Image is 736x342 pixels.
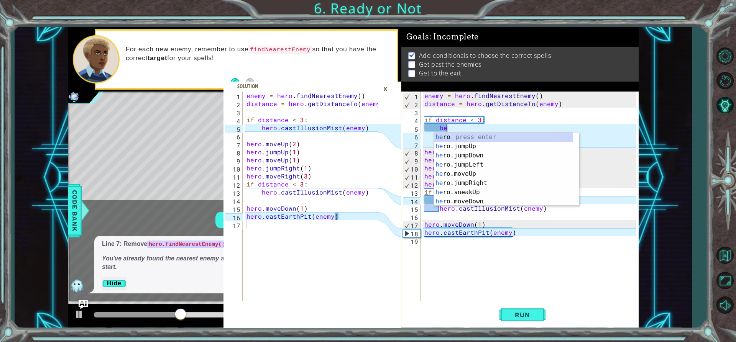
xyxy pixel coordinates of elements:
[419,60,481,69] p: Get past the enemies
[403,117,421,125] div: 4
[403,197,421,205] div: 14
[225,141,243,149] div: 7
[225,101,243,109] div: 2
[403,157,421,165] div: 9
[225,181,243,189] div: 12
[223,216,281,224] p: Coding hint, please.
[403,173,421,181] div: 11
[225,93,243,101] div: 1
[403,101,421,109] div: 2
[507,311,537,319] span: Run
[225,205,243,213] div: 15
[403,221,421,229] div: 17
[714,243,736,268] a: Back to Map
[714,270,736,292] button: Maximize Browser
[225,189,243,197] div: 13
[403,237,421,245] div: 19
[79,300,88,309] button: Ask AI
[69,278,85,293] img: AI
[403,133,421,141] div: 6
[102,240,306,249] p: Line 7: Remove inside the block.
[714,244,736,267] button: Back to Map
[148,54,168,62] strong: target
[225,221,243,229] div: 17
[225,133,243,141] div: 6
[233,82,262,90] div: Solution
[225,125,243,133] div: 5
[403,125,421,133] div: 5
[499,303,545,327] button: Shift+Enter: Run current code.
[225,197,243,205] div: 14
[225,157,243,165] div: 9
[102,277,127,290] button: Hide
[403,189,421,197] div: 13
[406,32,479,42] span: Goals
[714,69,736,92] button: Restart Level
[403,93,421,101] div: 1
[419,51,551,60] p: Add conditionals to choose the correct spells
[714,294,736,316] button: Mute
[403,149,421,157] div: 8
[72,308,87,323] button: Ctrl + P: Play
[714,45,736,67] button: Level Options
[225,213,243,221] div: 16
[225,173,243,181] div: 11
[403,141,421,149] div: 7
[225,117,243,125] div: 4
[403,205,421,213] div: 15
[102,255,300,270] em: You've already found the nearest enemy and saved it to at the start.
[403,213,421,221] div: 16
[126,45,391,62] p: For each new enemy, remember to use so that you have the correct for your spells!
[147,241,227,248] code: hero.findNearestEnemy()
[225,165,243,173] div: 10
[69,187,81,234] span: Code Bank
[68,90,80,103] img: Image for 6102e7f128067a00236f7c63
[419,69,461,77] p: Get to the exit
[379,82,391,95] div: ×
[429,32,479,41] span: : Incomplete
[403,109,421,117] div: 3
[408,51,416,57] img: Check mark for checkbox
[403,229,421,237] div: 18
[225,149,243,157] div: 8
[403,181,421,189] div: 12
[403,165,421,173] div: 10
[714,94,736,116] button: AI Hint
[225,109,243,117] div: 3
